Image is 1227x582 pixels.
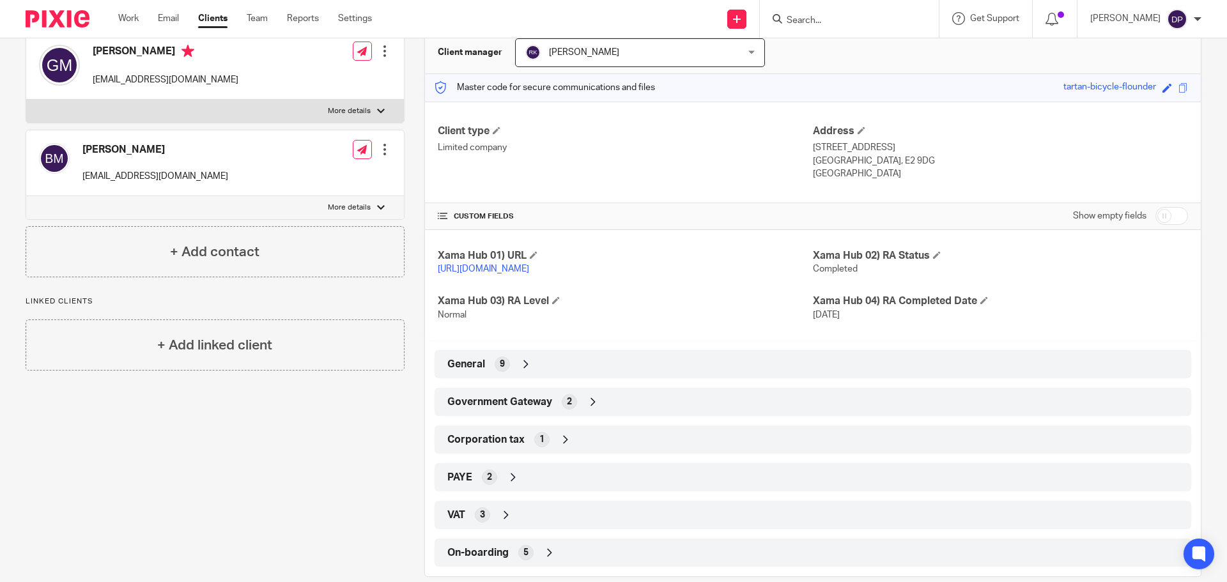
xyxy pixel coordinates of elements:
[813,125,1188,138] h4: Address
[813,167,1188,180] p: [GEOGRAPHIC_DATA]
[447,471,472,484] span: PAYE
[26,296,405,307] p: Linked clients
[328,106,371,116] p: More details
[26,10,89,27] img: Pixie
[813,264,858,273] span: Completed
[93,73,238,86] p: [EMAIL_ADDRESS][DOMAIN_NAME]
[438,264,529,273] a: [URL][DOMAIN_NAME]
[157,335,272,355] h4: + Add linked client
[438,310,467,319] span: Normal
[813,295,1188,308] h4: Xama Hub 04) RA Completed Date
[181,45,194,57] i: Primary
[247,12,268,25] a: Team
[438,211,813,222] h4: CUSTOM FIELDS
[82,170,228,183] p: [EMAIL_ADDRESS][DOMAIN_NAME]
[813,249,1188,263] h4: Xama Hub 02) RA Status
[567,395,572,408] span: 2
[438,46,502,59] h3: Client manager
[549,48,619,57] span: [PERSON_NAME]
[438,141,813,154] p: Limited company
[198,12,228,25] a: Clients
[170,242,259,262] h4: + Add contact
[287,12,319,25] a: Reports
[447,395,552,409] span: Government Gateway
[970,14,1019,23] span: Get Support
[82,143,228,157] h4: [PERSON_NAME]
[328,203,371,213] p: More details
[523,546,529,559] span: 5
[93,45,238,61] h4: [PERSON_NAME]
[447,546,509,560] span: On-boarding
[118,12,139,25] a: Work
[1073,210,1146,222] label: Show empty fields
[438,249,813,263] h4: Xama Hub 01) URL
[438,125,813,138] h4: Client type
[785,15,900,27] input: Search
[813,141,1188,154] p: [STREET_ADDRESS]
[487,471,492,484] span: 2
[525,45,541,60] img: svg%3E
[39,45,80,86] img: svg%3E
[39,143,70,174] img: svg%3E
[1090,12,1161,25] p: [PERSON_NAME]
[447,358,485,371] span: General
[1063,80,1156,95] div: tartan-bicycle-flounder
[813,310,840,319] span: [DATE]
[447,433,525,447] span: Corporation tax
[338,12,372,25] a: Settings
[539,433,544,446] span: 1
[438,295,813,308] h4: Xama Hub 03) RA Level
[1167,9,1187,29] img: svg%3E
[447,509,465,522] span: VAT
[813,155,1188,167] p: [GEOGRAPHIC_DATA], E2 9DG
[480,509,485,521] span: 3
[500,358,505,371] span: 9
[435,81,655,94] p: Master code for secure communications and files
[158,12,179,25] a: Email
